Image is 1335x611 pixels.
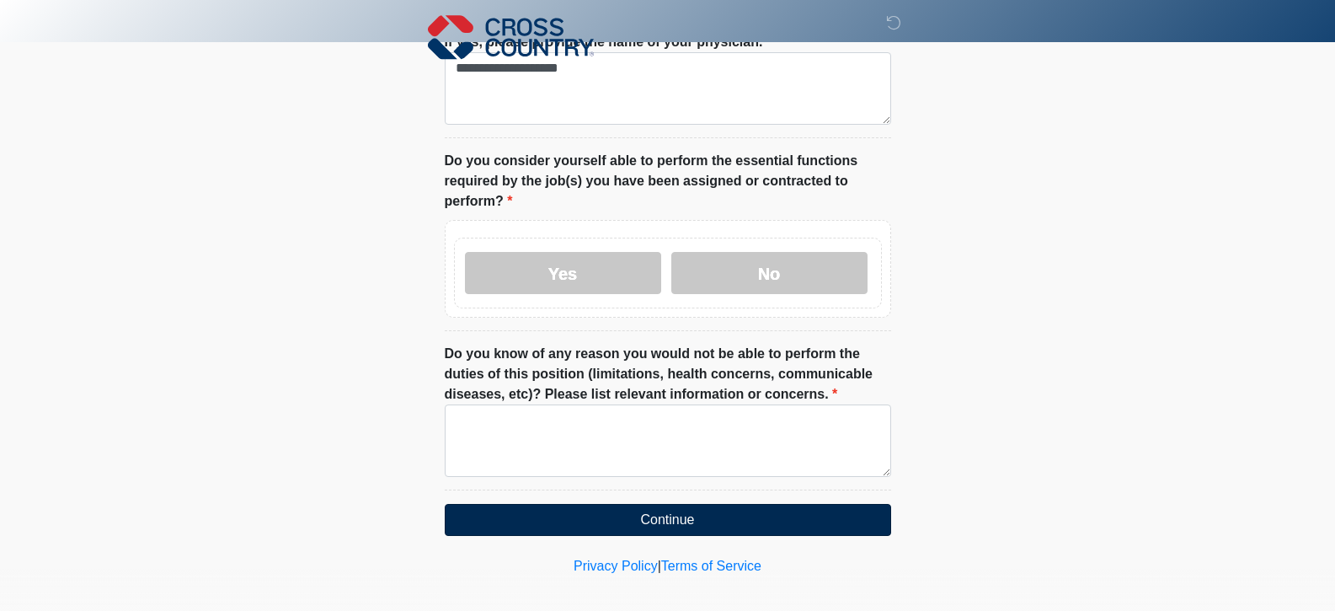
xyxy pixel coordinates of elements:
[574,559,658,573] a: Privacy Policy
[661,559,761,573] a: Terms of Service
[658,559,661,573] a: |
[428,13,595,62] img: Cross Country Logo
[445,344,891,405] label: Do you know of any reason you would not be able to perform the duties of this position (limitatio...
[445,504,891,536] button: Continue
[445,151,891,212] label: Do you consider yourself able to perform the essential functions required by the job(s) you have ...
[465,252,661,294] label: Yes
[671,252,868,294] label: No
